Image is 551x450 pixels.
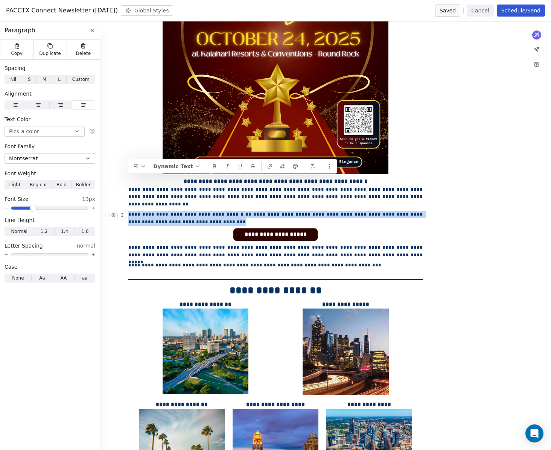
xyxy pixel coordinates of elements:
[60,275,67,281] span: AA
[41,228,48,235] span: 1.2
[12,275,24,281] span: None
[43,76,46,83] span: M
[82,275,88,281] span: aa
[11,50,23,56] span: Copy
[58,76,61,83] span: L
[5,90,32,97] span: Alignment
[5,64,26,72] span: Spacing
[39,50,61,56] span: Duplicate
[525,424,543,442] div: Open Intercom Messenger
[5,216,35,224] span: Line Height
[5,26,35,35] span: Paragraph
[30,181,47,188] span: Regular
[150,161,204,172] button: Dynamic Text
[61,228,68,235] span: 1.4
[5,116,30,123] span: Text Color
[5,126,85,137] button: Pick a color
[6,6,118,15] span: PACCTX Connect Newsletter ([DATE])
[5,143,35,150] span: Font Family
[5,195,29,203] span: Font Size
[76,181,91,188] span: Bolder
[9,155,38,162] span: Montserrat
[76,50,91,56] span: Delete
[9,181,20,188] span: Light
[497,5,545,17] button: Schedule/Send
[72,76,90,83] span: Custom
[39,275,45,281] span: Aa
[11,228,27,235] span: Normal
[435,5,460,17] button: Saved
[467,5,493,17] button: Cancel
[10,76,16,83] span: Nil
[5,170,36,177] span: Font Weight
[77,242,95,249] span: normal
[28,76,31,83] span: S
[5,242,43,249] span: Letter Spacing
[56,181,67,188] span: Bold
[81,228,88,235] span: 1.6
[5,263,17,271] span: Case
[121,5,174,16] button: Global Styles
[82,195,95,203] span: 13px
